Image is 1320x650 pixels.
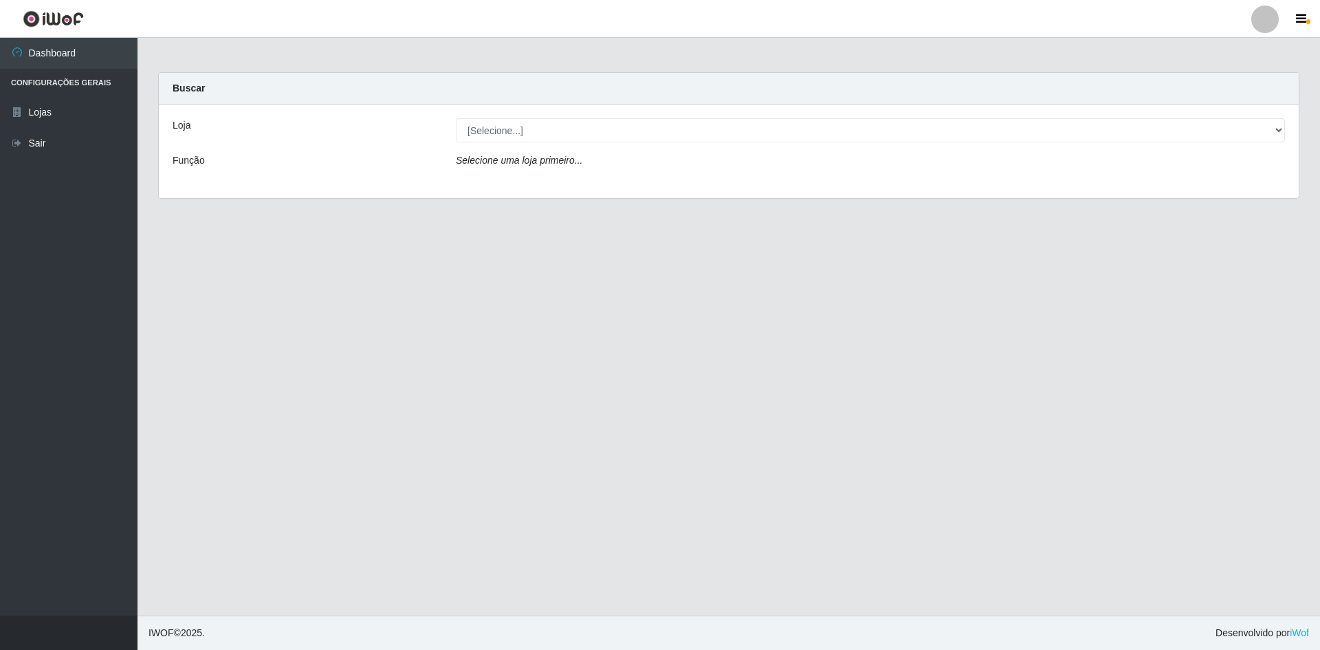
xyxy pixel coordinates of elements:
span: IWOF [148,627,174,638]
label: Função [173,153,205,168]
img: CoreUI Logo [23,10,84,28]
i: Selecione uma loja primeiro... [456,155,582,166]
span: © 2025 . [148,626,205,640]
a: iWof [1290,627,1309,638]
span: Desenvolvido por [1215,626,1309,640]
label: Loja [173,118,190,133]
strong: Buscar [173,83,205,94]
